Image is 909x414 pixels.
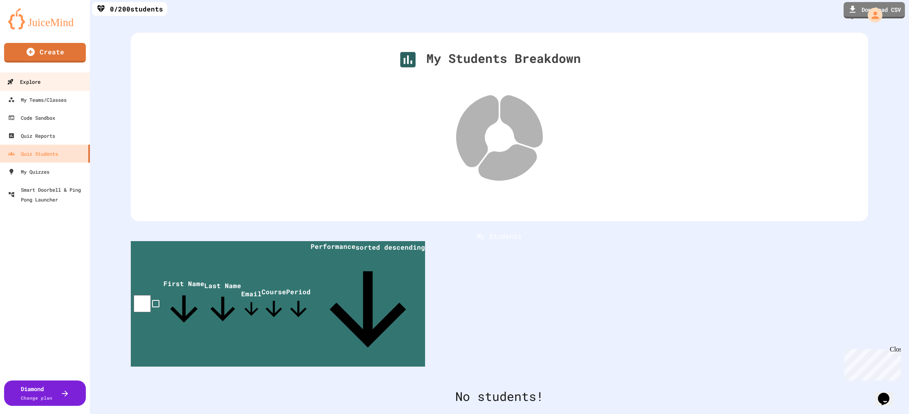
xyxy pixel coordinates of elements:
a: Download CSV [844,2,905,18]
span: 0 / 200 students [110,4,163,14]
a: Create [4,43,86,63]
span: Period [286,287,311,321]
span: sorted descending [356,243,425,251]
div: My Students Breakdown [398,49,581,70]
button: DiamondChange plan [4,380,86,406]
div: Smart Doorbell & Ping Pong Launcher [8,185,87,204]
iframe: chat widget [841,346,901,380]
span: Performancesorted descending [311,242,425,367]
span: First Name [163,279,204,329]
div: My Teams/Classes [8,95,67,105]
input: select all desserts [134,295,151,312]
div: Quiz Reports [8,131,55,141]
img: logo-orange.svg [8,8,82,29]
div: Explore [7,77,40,87]
h1: My Students [131,231,868,241]
div: My Account [859,6,884,25]
span: Email [241,289,262,319]
div: Chat with us now!Close [3,3,56,52]
span: Last Name [204,281,241,327]
span: Course [262,287,286,321]
div: My Notifications [832,8,859,22]
iframe: chat widget [875,381,901,406]
div: Code Sandbox [8,113,55,123]
div: Diamond [21,385,52,402]
div: My Quizzes [8,167,49,177]
div: Quiz Students [8,149,58,159]
span: Change plan [21,395,52,401]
